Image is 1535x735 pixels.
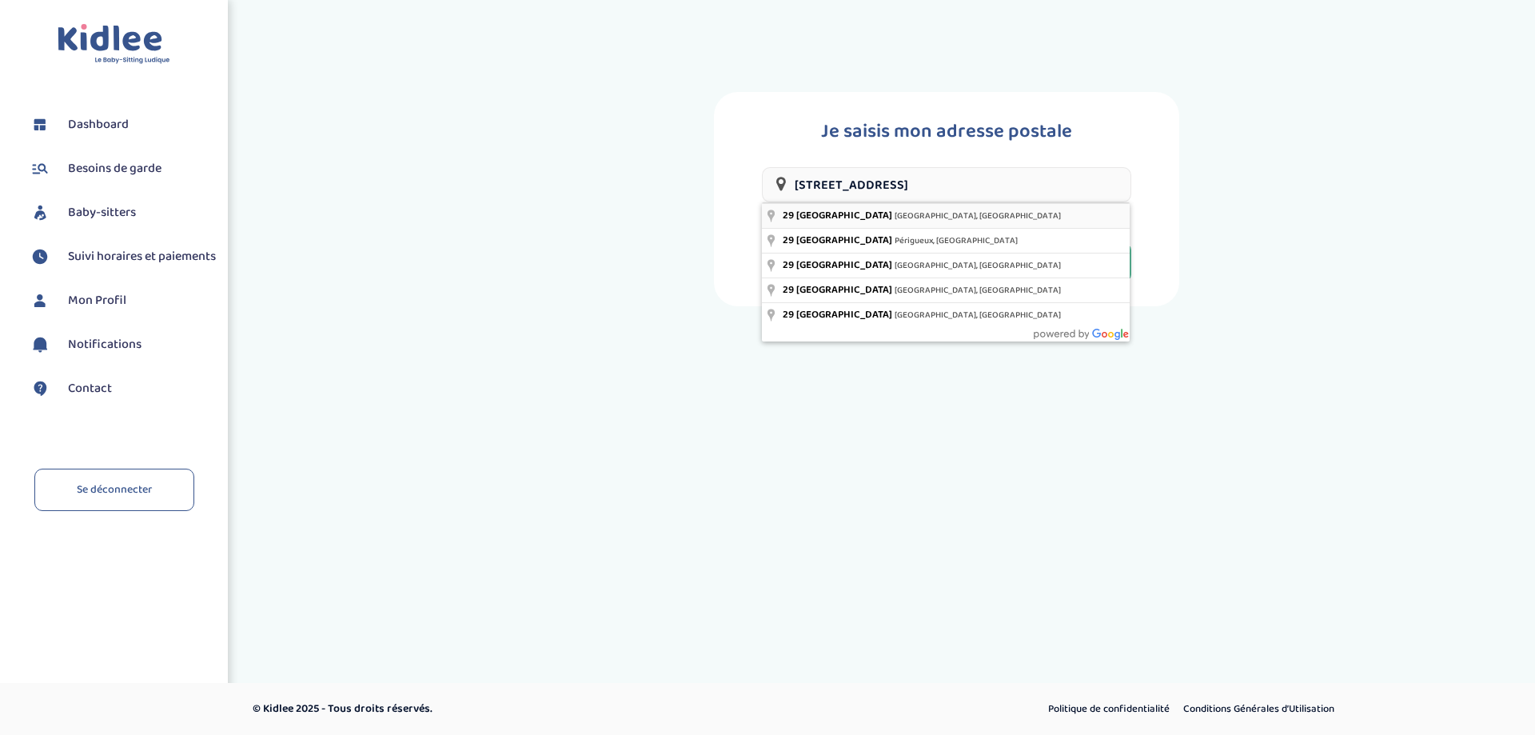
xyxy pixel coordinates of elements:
span: [GEOGRAPHIC_DATA] [796,257,892,274]
span: [GEOGRAPHIC_DATA] [796,306,892,323]
a: Contact [28,377,216,401]
a: Conditions Générales d’Utilisation [1178,699,1340,720]
span: 29 [783,306,794,323]
img: besoin.svg [28,157,52,181]
span: [GEOGRAPHIC_DATA], [GEOGRAPHIC_DATA] [895,283,1061,298]
a: Suivi horaires et paiements [28,245,216,269]
span: 29 [783,257,794,274]
img: profil.svg [28,289,52,313]
span: 29 [783,232,794,249]
span: [GEOGRAPHIC_DATA] [796,232,892,249]
a: Notifications [28,333,216,357]
span: 29 [783,207,794,224]
h1: Je saisis mon adresse postale [762,116,1131,147]
span: Mon Profil [68,291,126,310]
span: [GEOGRAPHIC_DATA] [796,282,892,298]
a: Besoins de garde [28,157,216,181]
span: [GEOGRAPHIC_DATA], [GEOGRAPHIC_DATA] [895,258,1061,273]
img: dashboard.svg [28,113,52,137]
img: babysitters.svg [28,201,52,225]
input: Veuillez saisir votre adresse postale [762,167,1131,202]
img: suivihoraire.svg [28,245,52,269]
span: Dashboard [68,115,129,134]
span: 29 [783,282,794,298]
a: Mon Profil [28,289,216,313]
a: Baby-sitters [28,201,216,225]
img: logo.svg [58,24,170,65]
span: Baby-sitters [68,203,136,222]
span: Suivi horaires et paiements [68,247,216,266]
span: [GEOGRAPHIC_DATA], [GEOGRAPHIC_DATA] [895,209,1061,223]
img: notification.svg [28,333,52,357]
span: [GEOGRAPHIC_DATA] [796,207,892,224]
img: contact.svg [28,377,52,401]
span: [GEOGRAPHIC_DATA], [GEOGRAPHIC_DATA] [895,308,1061,322]
a: Politique de confidentialité [1043,699,1175,720]
span: Contact [68,379,112,398]
span: Périgueux, [GEOGRAPHIC_DATA] [895,234,1018,248]
span: Notifications [68,335,142,354]
a: Se déconnecter [34,469,194,511]
p: © Kidlee 2025 - Tous droits réservés. [253,701,835,717]
span: Besoins de garde [68,159,161,178]
a: Dashboard [28,113,216,137]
